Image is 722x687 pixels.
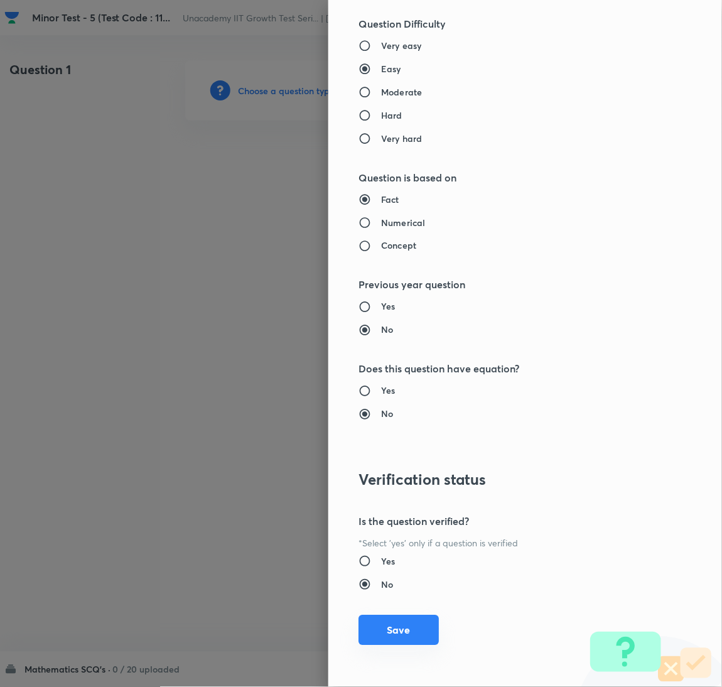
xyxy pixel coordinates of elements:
[358,170,650,185] h5: Question is based on
[381,555,395,568] h6: Yes
[381,384,395,398] h6: Yes
[358,615,439,646] button: Save
[381,39,421,52] h6: Very easy
[358,514,650,529] h5: Is the question verified?
[358,471,650,489] h3: Verification status
[381,193,399,206] h6: Fact
[358,362,650,377] h5: Does this question have equation?
[358,16,650,31] h5: Question Difficulty
[381,85,422,99] h6: Moderate
[381,323,393,337] h6: No
[381,132,422,145] h6: Very hard
[381,239,416,252] h6: Concept
[381,408,393,421] h6: No
[358,278,650,293] h5: Previous year question
[381,109,402,122] h6: Hard
[381,216,425,229] h6: Numerical
[381,300,395,313] h6: Yes
[381,578,393,592] h6: No
[381,62,401,75] h6: Easy
[358,537,650,550] p: *Select 'yes' only if a question is verified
